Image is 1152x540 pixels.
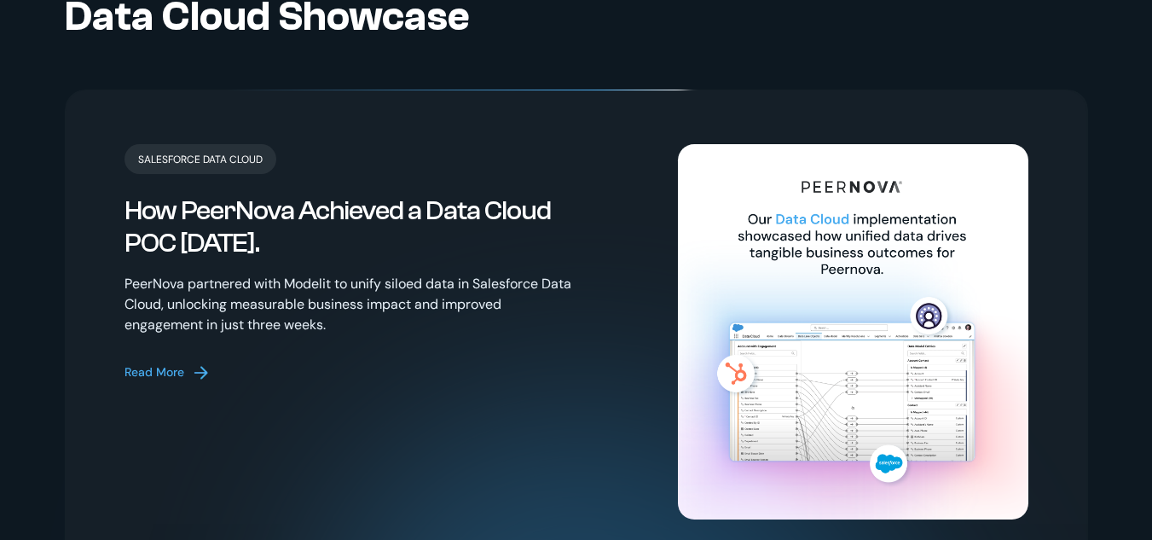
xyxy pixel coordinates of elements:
img: arrow forward [191,363,211,383]
p: How PeerNova Achieved a Data Cloud POC [DATE]. [124,195,576,260]
p: PeerNova partnered with Modelit to unify siloed data in Salesforce Data Cloud, unlocking measurab... [124,274,576,335]
a: Read More [124,363,211,383]
p: Salesforce Data Cloud [124,144,276,174]
div: Read More [124,363,184,381]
